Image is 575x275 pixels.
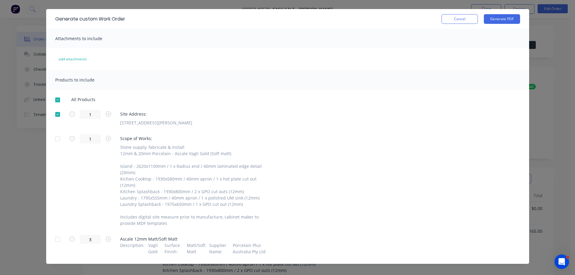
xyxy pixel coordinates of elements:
[442,14,478,24] button: Cancel
[554,254,569,269] iframe: Intercom live chat
[148,242,161,255] span: Vagli Gold
[484,14,520,24] button: Generate PDF
[209,242,228,255] span: Supplier Name :
[71,96,99,103] span: All Products
[52,54,93,64] button: add attachments
[55,77,94,83] span: Products to include
[120,236,271,242] span: Ascale 12mm Matt/Soft Matt
[120,144,271,226] div: Stone supply, fabricate & install 12mm & 20mm Porcelain - Ascale Vagli Gold (Soft matt) Island - ...
[120,120,192,126] div: [STREET_ADDRESS][PERSON_NAME]
[55,36,102,41] span: Attachments to include
[55,15,125,23] div: Generate custom Work Order
[233,242,271,255] span: Porcelain Plus Australia Pty Ltd
[120,242,145,255] span: Description :
[120,135,271,142] span: Scope of Works:
[120,111,192,117] span: Site Address:
[187,242,206,255] span: Matt/Soft Matt
[165,242,183,255] span: Surface Finish :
